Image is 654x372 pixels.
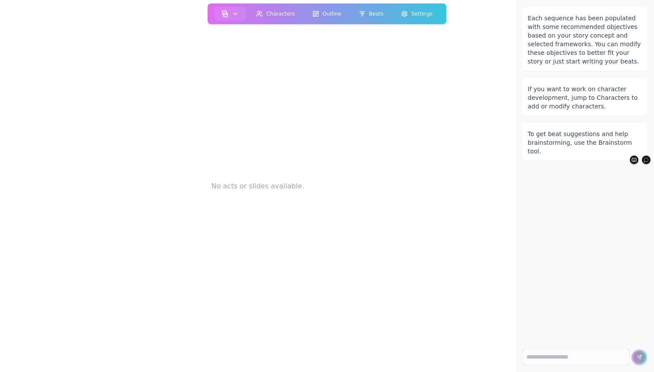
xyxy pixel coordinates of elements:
a: Characters [247,5,304,22]
button: Draft [630,156,638,164]
button: Dialogue [642,156,651,164]
a: Settings [392,5,441,22]
a: Beats [350,5,392,22]
button: Settings [394,7,439,21]
div: To get beat suggestions and help brainstorming, use the Brainstorm tool. [528,130,642,156]
button: Beats [352,7,391,21]
button: Outline [305,7,348,21]
button: Characters [249,7,302,21]
a: Outline [303,5,349,22]
span: No acts or slides available. [212,181,305,191]
div: If you want to work on character development, jump to Characters to add or modify characters. [528,85,642,111]
div: Each sequence has been populated with some recommended objectives based on your story concept and... [528,14,642,66]
img: storyboard [221,10,228,17]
